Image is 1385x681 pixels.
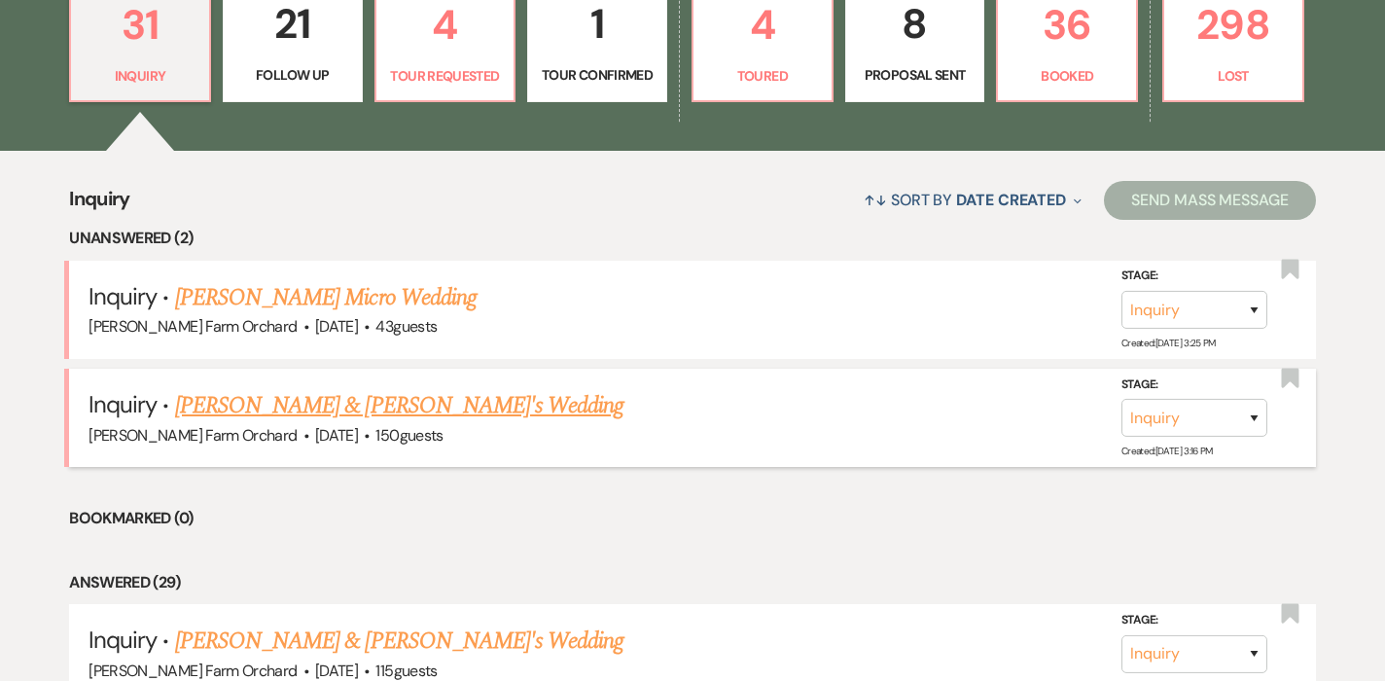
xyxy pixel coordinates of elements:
[858,64,973,86] p: Proposal Sent
[375,425,443,446] span: 150 guests
[69,184,130,226] span: Inquiry
[705,65,820,87] p: Toured
[1104,181,1316,220] button: Send Mass Message
[83,65,197,87] p: Inquiry
[69,570,1316,595] li: Answered (29)
[856,174,1089,226] button: Sort By Date Created
[89,661,297,681] span: [PERSON_NAME] Farm Orchard
[1176,65,1291,87] p: Lost
[175,388,624,423] a: [PERSON_NAME] & [PERSON_NAME]'s Wedding
[956,190,1066,210] span: Date Created
[540,64,655,86] p: Tour Confirmed
[1010,65,1124,87] p: Booked
[1121,610,1267,631] label: Stage:
[69,506,1316,531] li: Bookmarked (0)
[315,316,358,337] span: [DATE]
[89,316,297,337] span: [PERSON_NAME] Farm Orchard
[375,661,437,681] span: 115 guests
[89,425,297,446] span: [PERSON_NAME] Farm Orchard
[1121,337,1216,349] span: Created: [DATE] 3:25 PM
[375,316,437,337] span: 43 guests
[1121,266,1267,287] label: Stage:
[89,389,157,419] span: Inquiry
[864,190,887,210] span: ↑↓
[89,281,157,311] span: Inquiry
[1121,375,1267,396] label: Stage:
[69,226,1316,251] li: Unanswered (2)
[175,624,624,659] a: [PERSON_NAME] & [PERSON_NAME]'s Wedding
[1121,445,1213,457] span: Created: [DATE] 3:16 PM
[175,280,477,315] a: [PERSON_NAME] Micro Wedding
[89,625,157,655] span: Inquiry
[235,64,350,86] p: Follow Up
[315,661,358,681] span: [DATE]
[388,65,503,87] p: Tour Requested
[315,425,358,446] span: [DATE]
